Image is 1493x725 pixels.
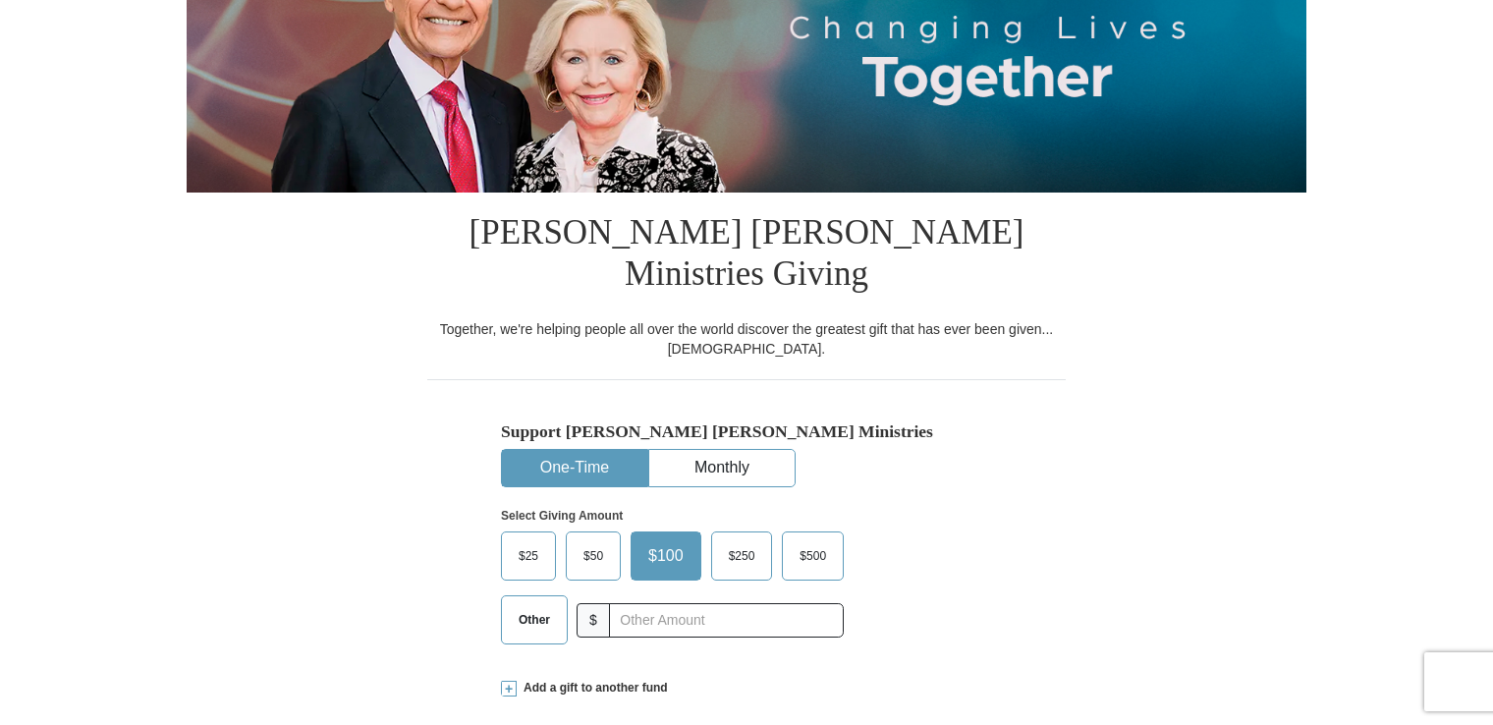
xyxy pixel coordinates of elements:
span: $500 [790,541,836,571]
span: $100 [638,541,693,571]
strong: Select Giving Amount [501,509,623,523]
span: $250 [719,541,765,571]
button: Monthly [649,450,795,486]
h1: [PERSON_NAME] [PERSON_NAME] Ministries Giving [427,193,1066,319]
button: One-Time [502,450,647,486]
span: $25 [509,541,548,571]
span: Add a gift to another fund [517,680,668,697]
span: $ [577,603,610,638]
div: Together, we're helping people all over the world discover the greatest gift that has ever been g... [427,319,1066,359]
span: Other [509,605,560,635]
h5: Support [PERSON_NAME] [PERSON_NAME] Ministries [501,421,992,442]
span: $50 [574,541,613,571]
input: Other Amount [609,603,844,638]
